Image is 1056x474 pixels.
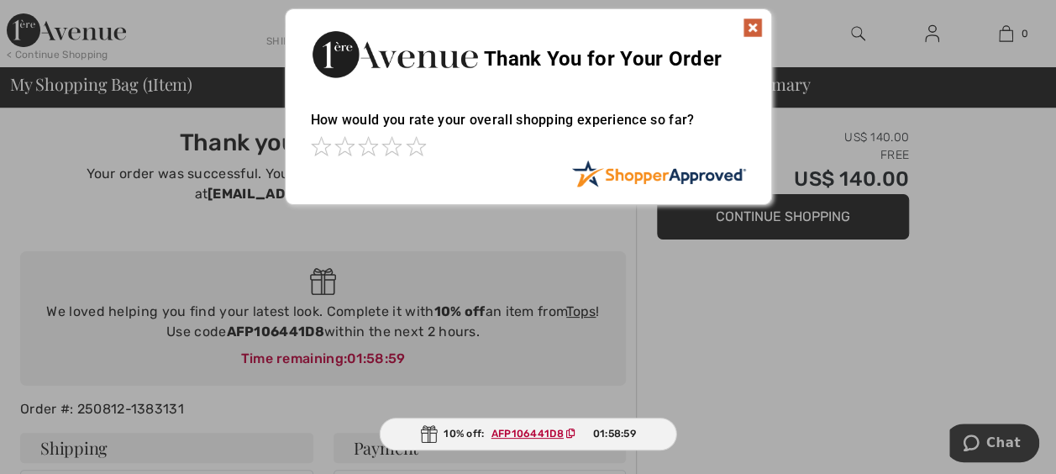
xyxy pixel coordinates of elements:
div: How would you rate your overall shopping experience so far? [311,95,746,160]
ins: AFP106441D8 [491,428,564,440]
img: Gift.svg [420,425,437,443]
span: 01:58:59 [592,426,635,441]
img: Thank You for Your Order [311,26,479,82]
span: Thank You for Your Order [484,47,722,71]
span: Chat [37,12,71,27]
img: x [743,18,763,38]
div: 10% off: [379,418,677,450]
